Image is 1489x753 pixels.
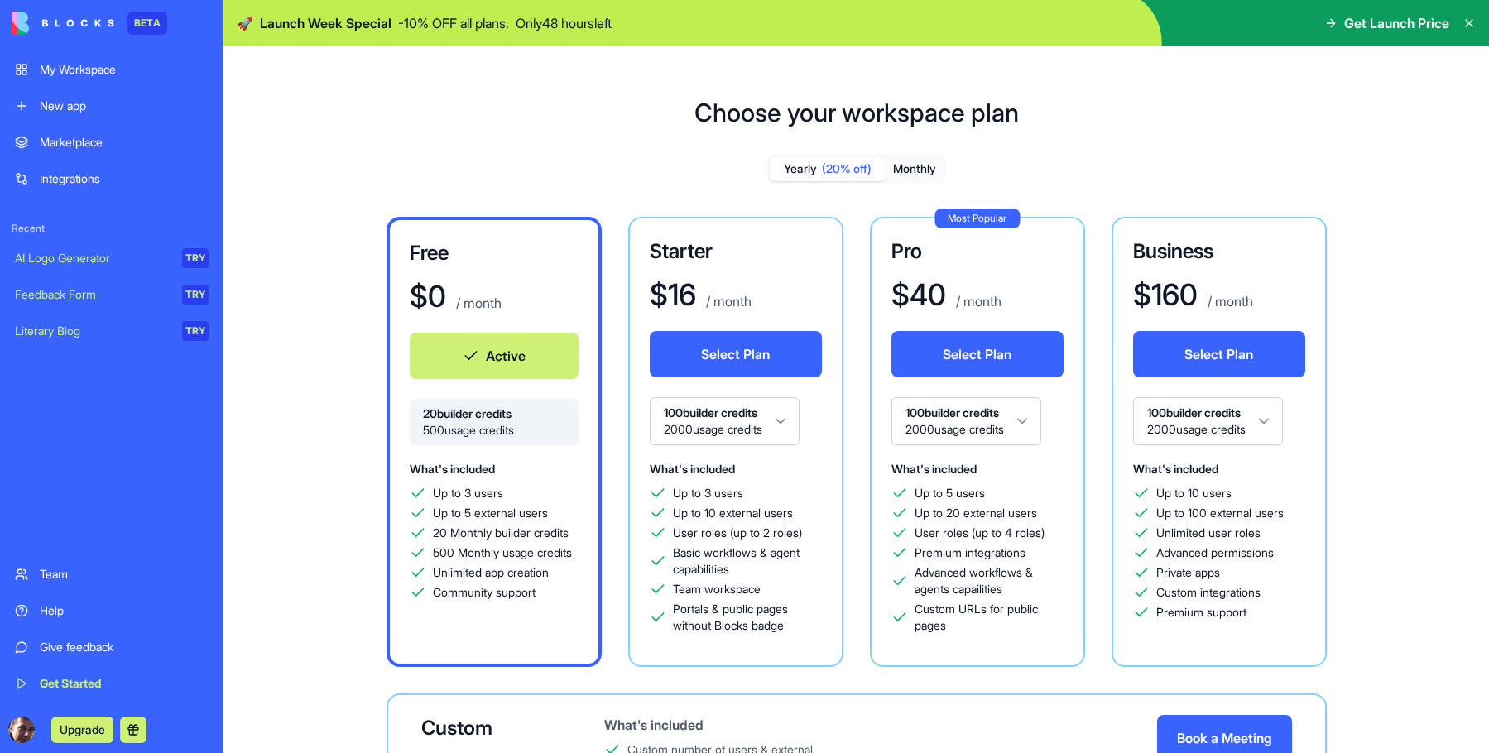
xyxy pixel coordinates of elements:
[40,566,209,583] div: Team
[694,98,1019,127] h1: Choose your workspace plan
[650,278,696,311] h1: $ 16
[12,12,167,35] a: BETA
[51,721,113,737] a: Upgrade
[40,170,209,187] div: Integrations
[770,157,886,181] button: Yearly
[650,331,822,377] button: Select Plan
[1156,485,1232,501] span: Up to 10 users
[398,13,509,33] p: - 10 % OFF all plans.
[127,12,167,35] div: BETA
[1156,544,1274,561] span: Advanced permissions
[673,505,793,521] span: Up to 10 external users
[8,717,35,743] img: ACg8ocKTE-CH33uiSAtal3FJpIy68fJPK8uJr0VvqHhgnpXHnBadCDLCyg=s96-c
[886,157,944,181] button: Monthly
[1133,331,1305,377] button: Select Plan
[5,126,219,159] a: Marketplace
[915,564,1064,597] span: Advanced workflows & agents capailities
[703,291,752,311] p: / month
[260,13,391,33] span: Launch Week Special
[604,715,835,735] div: What's included
[421,715,551,741] div: Custom
[1133,278,1198,311] h1: $ 160
[40,98,209,114] div: New app
[5,162,219,195] a: Integrations
[1156,604,1246,621] span: Premium support
[423,422,565,439] span: 500 usage credits
[410,240,579,266] h3: Free
[5,558,219,591] a: Team
[15,286,171,303] div: Feedback Form
[673,581,761,597] span: Team workspace
[410,462,495,476] span: What's included
[5,242,219,275] a: AI Logo GeneratorTRY
[182,248,209,268] div: TRY
[1133,462,1218,476] span: What's included
[516,13,612,33] p: Only 48 hours left
[433,584,536,601] span: Community support
[423,405,565,422] span: 20 builder credits
[15,323,171,339] div: Literary Blog
[915,505,1037,521] span: Up to 20 external users
[433,505,548,521] span: Up to 5 external users
[182,321,209,341] div: TRY
[1156,525,1261,541] span: Unlimited user roles
[673,485,743,501] span: Up to 3 users
[5,278,219,311] a: Feedback FormTRY
[410,333,579,379] button: Active
[891,238,1064,265] h3: Pro
[410,280,446,313] h1: $ 0
[5,222,219,235] span: Recent
[650,462,735,476] span: What's included
[40,61,209,78] div: My Workspace
[1156,505,1284,521] span: Up to 100 external users
[182,285,209,305] div: TRY
[15,250,171,266] div: AI Logo Generator
[40,639,209,655] div: Give feedback
[650,238,822,265] h3: Starter
[40,675,209,692] div: Get Started
[5,314,219,348] a: Literary BlogTRY
[934,209,1020,228] div: Most Popular
[953,291,1001,311] p: / month
[453,293,502,313] p: / month
[673,544,822,578] span: Basic workflows & agent capabilities
[237,13,253,33] span: 🚀
[915,485,985,501] span: Up to 5 users
[12,12,114,35] img: logo
[1344,13,1449,33] span: Get Launch Price
[40,134,209,151] div: Marketplace
[822,161,872,177] span: (20% off)
[891,331,1064,377] button: Select Plan
[5,667,219,700] a: Get Started
[51,717,113,743] button: Upgrade
[433,544,572,561] span: 500 Monthly usage credits
[1133,238,1305,265] h3: Business
[915,601,1064,634] span: Custom URLs for public pages
[5,594,219,627] a: Help
[1156,564,1220,581] span: Private apps
[673,525,802,541] span: User roles (up to 2 roles)
[1156,584,1261,601] span: Custom integrations
[673,601,822,634] span: Portals & public pages without Blocks badge
[40,602,209,619] div: Help
[433,525,569,541] span: 20 Monthly builder credits
[1204,291,1253,311] p: / month
[915,544,1025,561] span: Premium integrations
[5,89,219,122] a: New app
[5,631,219,664] a: Give feedback
[5,53,219,86] a: My Workspace
[915,525,1045,541] span: User roles (up to 4 roles)
[891,462,977,476] span: What's included
[433,485,503,501] span: Up to 3 users
[891,278,946,311] h1: $ 40
[433,564,549,581] span: Unlimited app creation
